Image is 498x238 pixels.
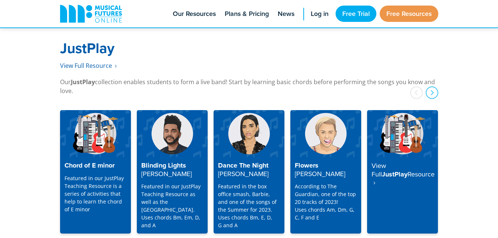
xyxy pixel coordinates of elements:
[295,169,345,178] strong: [PERSON_NAME]
[410,86,423,99] div: prev
[141,182,203,229] p: Featured in our JustPlay Teaching Resource as well as the [GEOGRAPHIC_DATA]. Uses chords Bm, Em, ...
[311,9,329,19] span: Log in
[218,182,280,229] p: Featured in the box office smash, Barbie, and one of the songs of the Summer for 2023. Uses chord...
[71,78,95,86] strong: JustPlay
[290,110,361,234] a: Flowers[PERSON_NAME] According to The Guardian, one of the top 20 tracks of 2023!Uses chords Am, ...
[380,6,438,22] a: Free Resources
[295,182,357,221] p: According to The Guardian, one of the top 20 tracks of 2023! Uses chords Am, Dm, G, C, F and E
[65,174,126,213] p: Featured in our JustPlay Teaching Resource is a series of activities that help to learn the chord...
[60,110,131,234] a: Chord of E minor Featured in our JustPlay Teaching Resource is a series of activities that help t...
[141,169,192,178] strong: [PERSON_NAME]
[372,161,386,179] strong: View Full
[218,162,280,178] h4: Dance The Night
[173,9,216,19] span: Our Resources
[60,77,438,95] p: Our collection enables students to form a live band! Start by learning basic chords before perfor...
[225,9,269,19] span: Plans & Pricing
[426,86,438,99] div: next
[336,6,376,22] a: Free Trial
[214,110,284,234] a: Dance The Night[PERSON_NAME] Featured in the box office smash, Barbie, and one of the songs of th...
[65,162,126,170] h4: Chord of E minor
[367,110,438,234] a: View FullJustPlayResource ‎ ›
[278,9,294,19] span: News
[60,38,115,58] strong: JustPlay
[295,162,357,178] h4: Flowers
[60,62,117,70] a: View Full Resource‎‏‏‎ ‎ ›
[141,162,203,178] h4: Blinding Lights
[218,169,268,178] strong: [PERSON_NAME]
[372,169,435,187] strong: Resource ‎ ›
[372,162,433,187] h4: JustPlay
[137,110,208,234] a: Blinding Lights[PERSON_NAME] Featured in our JustPlay Teaching Resource as well as the [GEOGRAPHI...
